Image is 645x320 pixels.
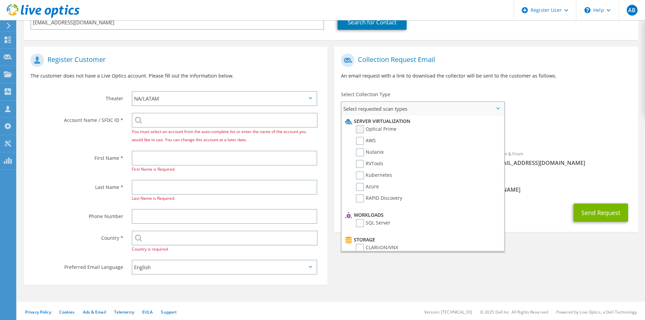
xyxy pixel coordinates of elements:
label: Last Name * [30,180,123,191]
li: Version: [TECHNICAL_ID] [424,309,472,315]
label: RVTools [356,160,383,168]
a: Search for Contact [338,15,407,30]
h1: Collection Request Email [341,54,628,67]
li: Server Virtualization [343,117,500,125]
div: Requested Collections [334,118,638,143]
div: Sender & From [486,147,638,170]
label: Account Name / SFDC ID * [30,113,123,124]
a: Telemetry [114,309,134,315]
svg: \n [584,7,590,13]
label: Optical Prime [356,125,396,133]
li: Workloads [343,211,500,219]
label: Phone Number [30,209,123,220]
label: Azure [356,183,379,191]
p: The customer does not have a Live Optics account. Please fill out the information below. [30,72,321,80]
a: Cookies [59,309,75,315]
button: Send Request [574,204,628,222]
a: Ads & Email [83,309,106,315]
a: Support [161,309,177,315]
label: Select Collection Type [341,91,390,98]
span: Country is required [132,246,168,252]
label: Theater [30,91,123,102]
div: CC & Reply To [334,173,638,197]
span: [EMAIL_ADDRESS][DOMAIN_NAME] [493,159,631,167]
label: CLARiiON/VNX [356,244,398,252]
p: An email request with a link to download the collector will be sent to the customer as follows. [341,72,631,80]
a: Privacy Policy [25,309,51,315]
label: AWS [356,137,376,145]
h1: Register Customer [30,54,317,67]
label: Nutanix [356,148,384,156]
li: © 2025 Dell Inc. All Rights Reserved [480,309,548,315]
span: Select requested scan types [342,102,504,115]
label: RAPID Discovery [356,194,402,202]
label: Preferred Email Language [30,260,123,271]
label: First Name * [30,151,123,162]
label: Country * [30,231,123,241]
label: Kubernetes [356,171,392,179]
li: Storage [343,236,500,244]
span: Last Name is Required. [132,195,175,201]
div: To [334,147,486,170]
span: AB [627,5,638,16]
li: Powered by Live Optics, a Dell Technology [556,309,637,315]
span: You must select an account from the auto-complete list or enter the name of the account you would... [132,129,306,143]
span: First Name is Required. [132,166,175,172]
label: SQL Server [356,219,390,227]
a: EULA [142,309,153,315]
